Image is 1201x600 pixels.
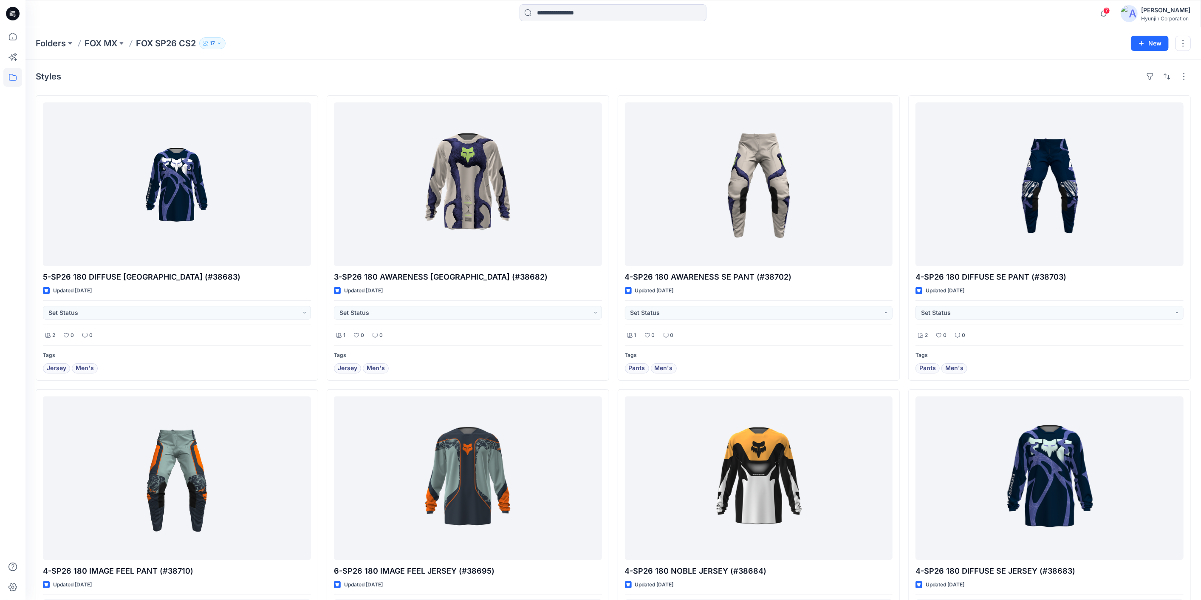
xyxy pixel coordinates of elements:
[916,102,1184,266] a: 4-SP26 180 DIFFUSE SE PANT (#38703)
[379,331,383,340] p: 0
[926,580,964,589] p: Updated [DATE]
[47,363,66,374] span: Jersey
[367,363,385,374] span: Men's
[916,565,1184,577] p: 4-SP26 180 DIFFUSE SE JERSEY (#38683)
[916,271,1184,283] p: 4-SP26 180 DIFFUSE SE PANT (#38703)
[655,363,673,374] span: Men's
[43,271,311,283] p: 5-SP26 180 DIFFUSE [GEOGRAPHIC_DATA] (#38683)
[925,331,928,340] p: 2
[334,565,602,577] p: 6-SP26 180 IMAGE FEEL JERSEY (#38695)
[943,331,947,340] p: 0
[625,565,893,577] p: 4-SP26 180 NOBLE JERSEY (#38684)
[334,102,602,266] a: 3-SP26 180 AWARENESS SE JERSEY (#38682)
[136,37,196,49] p: FOX SP26 CS2
[43,565,311,577] p: 4-SP26 180 IMAGE FEEL PANT (#38710)
[76,363,94,374] span: Men's
[43,351,311,360] p: Tags
[344,580,383,589] p: Updated [DATE]
[1103,7,1110,14] span: 7
[625,396,893,560] a: 4-SP26 180 NOBLE JERSEY (#38684)
[926,286,964,295] p: Updated [DATE]
[344,286,383,295] p: Updated [DATE]
[43,396,311,560] a: 4-SP26 180 IMAGE FEEL PANT (#38710)
[210,39,215,48] p: 17
[43,102,311,266] a: 5-SP26 180 DIFFUSE SE JERSEY (#38683)
[635,286,674,295] p: Updated [DATE]
[71,331,74,340] p: 0
[945,363,964,374] span: Men's
[634,331,636,340] p: 1
[361,331,364,340] p: 0
[36,71,61,82] h4: Styles
[89,331,93,340] p: 0
[53,286,92,295] p: Updated [DATE]
[36,37,66,49] a: Folders
[635,580,674,589] p: Updated [DATE]
[334,351,602,360] p: Tags
[52,331,55,340] p: 2
[625,102,893,266] a: 4-SP26 180 AWARENESS SE PANT (#38702)
[85,37,117,49] a: FOX MX
[53,580,92,589] p: Updated [DATE]
[625,271,893,283] p: 4-SP26 180 AWARENESS SE PANT (#38702)
[338,363,357,374] span: Jersey
[343,331,345,340] p: 1
[916,396,1184,560] a: 4-SP26 180 DIFFUSE SE JERSEY (#38683)
[1141,15,1190,22] div: Hyunjin Corporation
[1141,5,1190,15] div: [PERSON_NAME]
[670,331,674,340] p: 0
[962,331,965,340] p: 0
[625,351,893,360] p: Tags
[916,351,1184,360] p: Tags
[919,363,936,374] span: Pants
[334,271,602,283] p: 3-SP26 180 AWARENESS [GEOGRAPHIC_DATA] (#38682)
[652,331,655,340] p: 0
[334,396,602,560] a: 6-SP26 180 IMAGE FEEL JERSEY (#38695)
[629,363,645,374] span: Pants
[199,37,226,49] button: 17
[1121,5,1138,22] img: avatar
[1131,36,1169,51] button: New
